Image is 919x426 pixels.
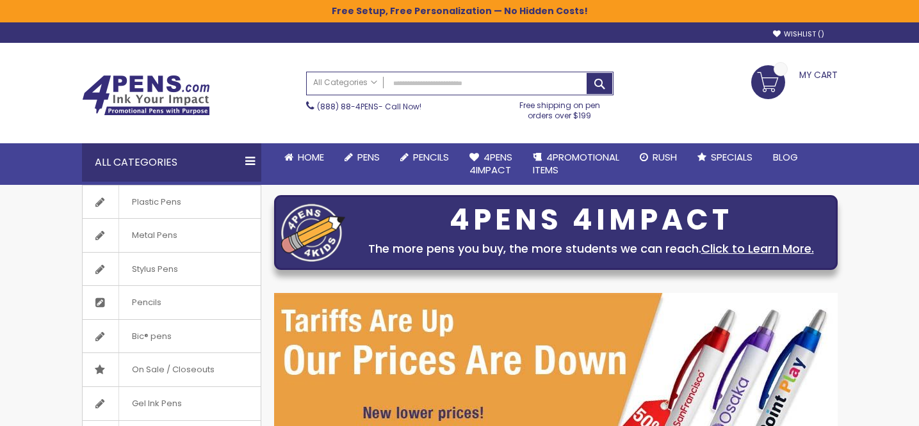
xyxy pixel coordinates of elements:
[118,219,190,252] span: Metal Pens
[82,143,261,182] div: All Categories
[357,150,380,164] span: Pens
[523,143,630,185] a: 4PROMOTIONALITEMS
[83,219,261,252] a: Metal Pens
[83,320,261,353] a: Bic® pens
[459,143,523,185] a: 4Pens4impact
[701,241,814,256] a: Click to Learn More.
[317,101,421,112] span: - Call Now!
[118,286,174,319] span: Pencils
[334,143,390,171] a: Pens
[118,320,184,353] span: Bic® pens
[82,75,210,116] img: 4Pens Custom Pens and Promotional Products
[83,353,261,386] a: On Sale / Closeouts
[118,387,195,420] span: Gel Ink Pens
[83,387,261,420] a: Gel Ink Pens
[307,72,384,93] a: All Categories
[352,207,831,233] div: 4PENS 4IMPACT
[118,353,227,386] span: On Sale / Closeouts
[118,185,194,219] span: Plastic Pens
[274,143,334,171] a: Home
[352,240,831,258] div: The more pens you buy, the more students we can reach.
[687,143,763,171] a: Specials
[83,286,261,319] a: Pencils
[630,143,687,171] a: Rush
[773,150,798,164] span: Blog
[83,185,261,219] a: Plastic Pens
[533,150,619,177] span: 4PROMOTIONAL ITEMS
[773,29,824,39] a: Wishlist
[711,150,752,164] span: Specials
[390,143,459,171] a: Pencils
[281,203,345,262] img: four_pen_logo.png
[313,77,377,88] span: All Categories
[506,95,614,121] div: Free shipping on pen orders over $199
[317,101,378,112] a: (888) 88-4PENS
[413,150,449,164] span: Pencils
[653,150,677,164] span: Rush
[118,253,191,286] span: Stylus Pens
[763,143,808,171] a: Blog
[469,150,512,177] span: 4Pens 4impact
[298,150,324,164] span: Home
[83,253,261,286] a: Stylus Pens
